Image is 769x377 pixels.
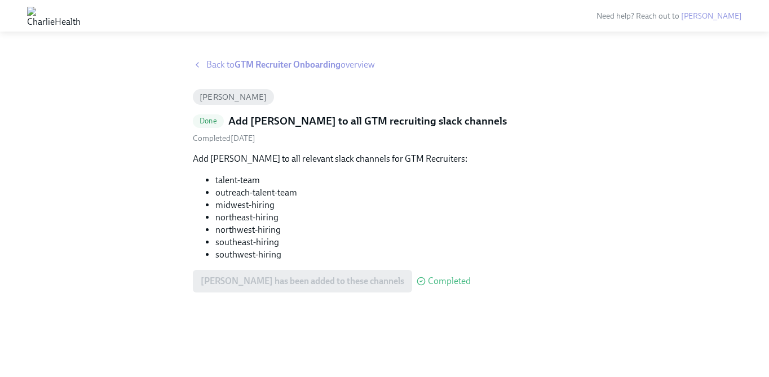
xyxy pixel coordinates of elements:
[206,59,375,71] span: Back to overview
[215,199,576,211] li: midwest-hiring
[681,11,742,21] a: [PERSON_NAME]
[193,59,576,71] a: Back toGTM Recruiter Onboardingoverview
[215,211,576,224] li: northeast-hiring
[596,11,742,21] span: Need help? Reach out to
[193,153,576,165] p: Add [PERSON_NAME] to all relevant slack channels for GTM Recruiters:
[215,249,576,261] li: southwest-hiring
[228,114,507,128] h5: Add [PERSON_NAME] to all GTM recruiting slack channels
[215,236,576,249] li: southeast-hiring
[215,224,576,236] li: northwest-hiring
[27,7,81,25] img: CharlieHealth
[193,134,255,143] span: Monday, August 11th 2025, 10:34 am
[193,93,274,101] span: [PERSON_NAME]
[215,187,576,199] li: outreach-talent-team
[235,59,341,70] strong: GTM Recruiter Onboarding
[428,277,471,286] span: Completed
[215,174,576,187] li: talent-team
[193,117,224,125] span: Done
